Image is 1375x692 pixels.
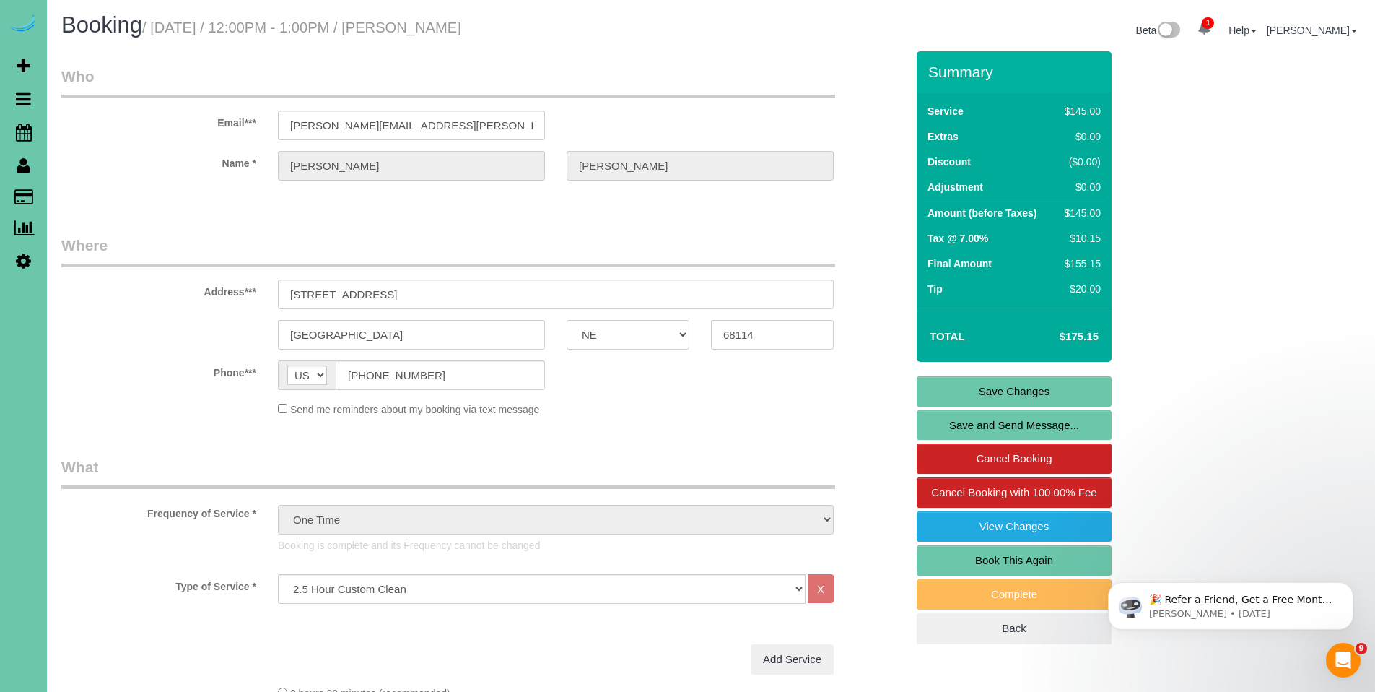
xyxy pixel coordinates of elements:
a: 1 [1190,13,1218,45]
a: Cancel Booking [917,444,1112,474]
span: Send me reminders about my booking via text message [290,404,540,415]
label: Adjustment [927,180,983,194]
label: Tip [927,282,943,296]
a: [PERSON_NAME] [1267,25,1357,36]
legend: What [61,457,835,489]
iframe: Intercom live chat [1326,643,1361,678]
h3: Summary [928,64,1104,80]
small: / [DATE] / 12:00PM - 1:00PM / [PERSON_NAME] [142,20,461,35]
span: Booking [61,12,142,38]
legend: Where [61,235,835,267]
h4: $175.15 [1016,331,1099,343]
div: ($0.00) [1059,155,1101,169]
div: $145.00 [1059,206,1101,220]
label: Service [927,104,964,118]
strong: Total [930,330,965,342]
label: Name * [51,151,267,170]
a: Help [1228,25,1257,36]
label: Frequency of Service * [51,501,267,521]
div: $155.15 [1059,256,1101,271]
a: Save Changes [917,376,1112,407]
a: Book This Again [917,545,1112,576]
span: 1 [1202,17,1214,29]
div: $145.00 [1059,104,1101,118]
a: Cancel Booking with 100.00% Fee [917,477,1112,508]
legend: Who [61,66,835,98]
a: Beta [1136,25,1181,36]
label: Amount (before Taxes) [927,206,1036,220]
div: $0.00 [1059,129,1101,144]
span: Cancel Booking with 100.00% Fee [931,486,1096,498]
a: Back [917,613,1112,644]
span: 9 [1356,643,1367,654]
img: New interface [1156,22,1180,40]
div: $0.00 [1059,180,1101,194]
label: Final Amount [927,256,992,271]
a: Save and Send Message... [917,410,1112,441]
label: Discount [927,155,971,169]
label: Tax @ 7.00% [927,231,988,246]
p: Booking is complete and its Frequency cannot be changed [278,538,834,553]
img: Automaid Logo [9,14,38,35]
div: $20.00 [1059,282,1101,296]
a: View Changes [917,511,1112,542]
iframe: Intercom notifications message [1086,552,1375,653]
label: Extras [927,129,959,144]
a: Add Service [751,644,834,675]
label: Type of Service * [51,574,267,594]
div: $10.15 [1059,231,1101,246]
